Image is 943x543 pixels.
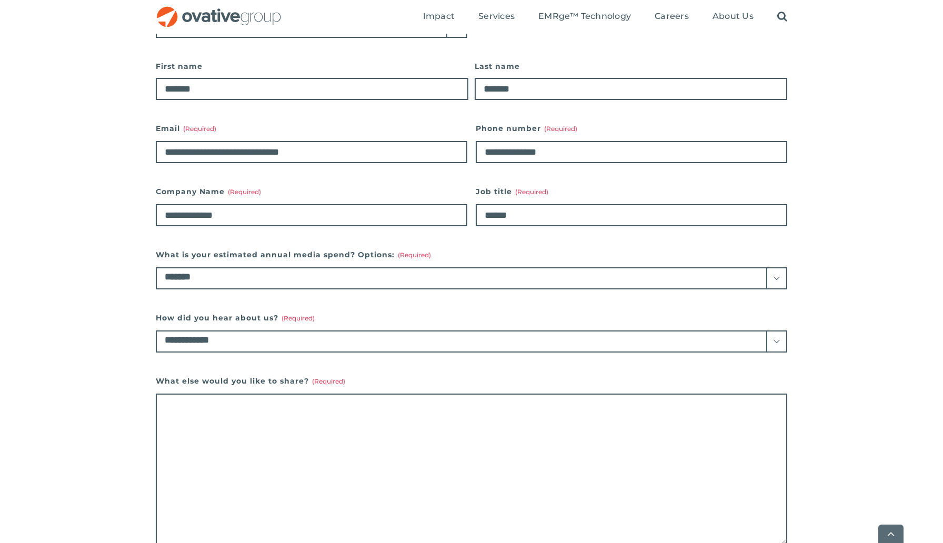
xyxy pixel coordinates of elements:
label: Last name [475,59,787,74]
a: About Us [713,11,754,23]
span: (Required) [183,125,216,133]
label: How did you hear about us? [156,310,787,325]
label: First name [156,59,468,74]
label: What is your estimated annual media spend? Options: [156,247,787,262]
span: (Required) [544,125,577,133]
label: Phone number [476,121,787,136]
span: (Required) [398,251,431,259]
a: OG_Full_horizontal_RGB [156,5,282,15]
a: EMRge™ Technology [538,11,631,23]
a: Impact [423,11,455,23]
a: Search [777,11,787,23]
span: Careers [655,11,689,22]
a: Careers [655,11,689,23]
label: Company Name [156,184,467,199]
span: About Us [713,11,754,22]
label: What else would you like to share? [156,374,787,388]
label: Email [156,121,467,136]
span: (Required) [515,188,548,196]
label: Job title [476,184,787,199]
span: Services [478,11,515,22]
span: EMRge™ Technology [538,11,631,22]
span: (Required) [282,314,315,322]
a: Services [478,11,515,23]
span: Impact [423,11,455,22]
span: (Required) [312,377,345,385]
span: (Required) [228,188,261,196]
